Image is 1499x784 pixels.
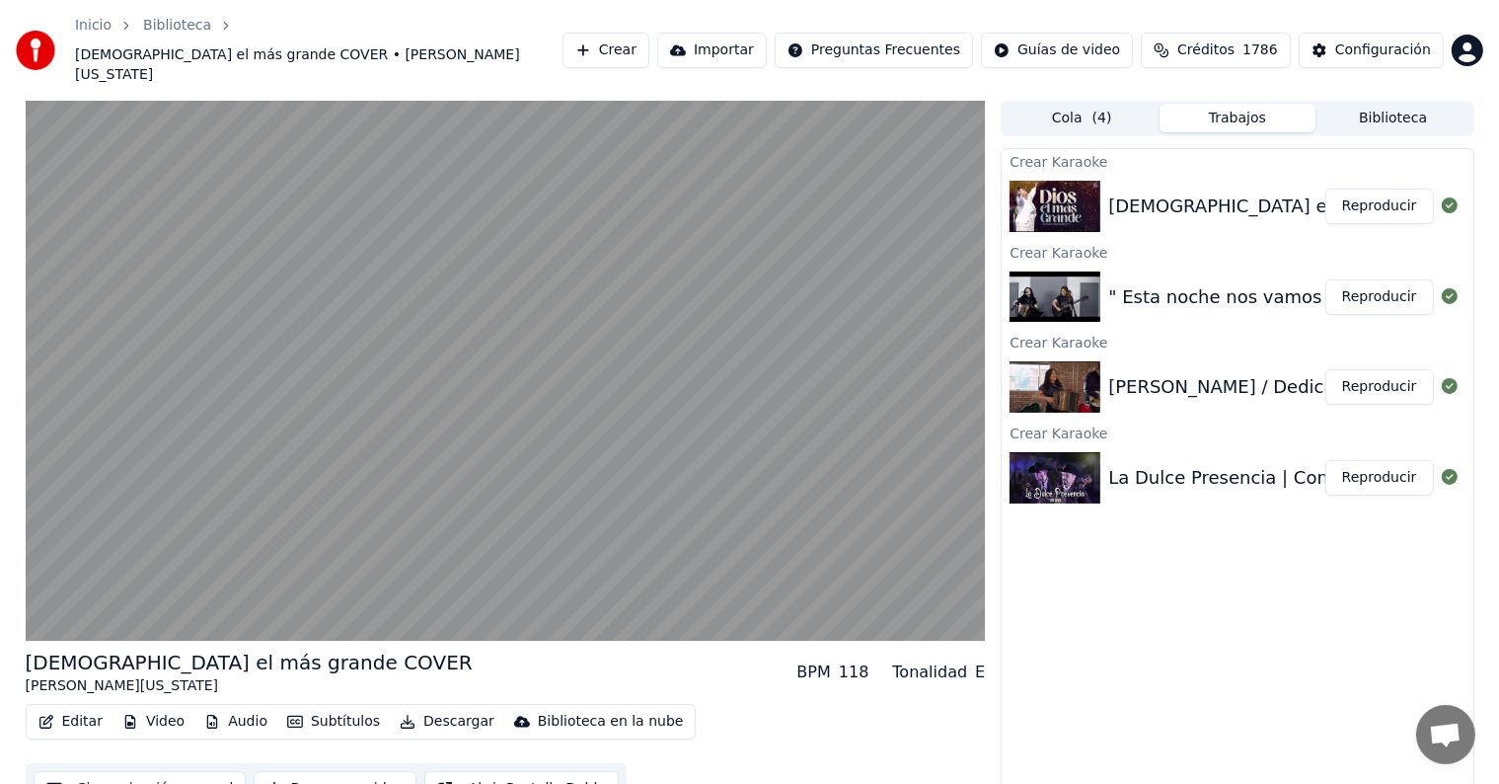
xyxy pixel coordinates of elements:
[1004,104,1160,132] button: Cola
[16,31,55,70] img: youka
[1177,40,1235,60] span: Créditos
[196,708,275,736] button: Audio
[1325,279,1434,315] button: Reproducir
[1002,421,1472,444] div: Crear Karaoke
[143,16,211,36] a: Biblioteca
[1002,240,1472,264] div: Crear Karaoke
[796,661,830,684] div: BPM
[1299,33,1444,68] button: Configuración
[657,33,767,68] button: Importar
[75,45,562,85] span: [DEMOGRAPHIC_DATA] el más grande COVER • [PERSON_NAME][US_STATE]
[775,33,973,68] button: Preguntas Frecuentes
[26,676,473,696] div: [PERSON_NAME][US_STATE]
[1141,33,1291,68] button: Créditos1786
[1002,330,1472,353] div: Crear Karaoke
[839,661,869,684] div: 118
[75,16,562,85] nav: breadcrumb
[1335,40,1431,60] div: Configuración
[31,708,111,736] button: Editar
[1416,705,1475,764] a: Chat abierto
[1325,189,1434,224] button: Reproducir
[392,708,502,736] button: Descargar
[1092,109,1112,128] span: ( 4 )
[975,661,985,684] div: E
[1325,460,1434,496] button: Reproducir
[562,33,649,68] button: Crear
[1242,40,1278,60] span: 1786
[26,649,473,676] div: [DEMOGRAPHIC_DATA] el más grande COVER
[1002,149,1472,173] div: Crear Karaoke
[279,708,388,736] button: Subtítulos
[114,708,192,736] button: Video
[538,712,684,732] div: Biblioteca en la nube
[1325,369,1434,405] button: Reproducir
[892,661,967,684] div: Tonalidad
[981,33,1133,68] button: Guías de video
[1315,104,1471,132] button: Biblioteca
[75,16,112,36] a: Inicio
[1160,104,1315,132] button: Trabajos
